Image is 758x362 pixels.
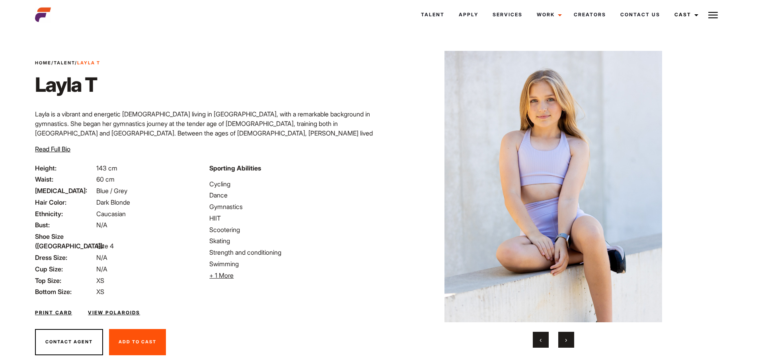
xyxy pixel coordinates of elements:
[96,210,126,218] span: Caucasian
[209,248,374,257] li: Strength and conditioning
[35,309,72,316] a: Print Card
[35,109,374,166] p: Layla is a vibrant and energetic [DEMOGRAPHIC_DATA] living in [GEOGRAPHIC_DATA], with a remarkabl...
[35,329,103,355] button: Contact Agent
[96,198,130,206] span: Dark Blonde
[35,186,95,196] span: [MEDICAL_DATA]:
[485,4,530,25] a: Services
[209,213,374,223] li: HIIT
[96,265,107,273] span: N/A
[613,4,667,25] a: Contact Us
[567,4,613,25] a: Creators
[96,221,107,229] span: N/A
[35,144,70,154] button: Read Full Bio
[35,197,95,207] span: Hair Color:
[209,190,374,200] li: Dance
[209,225,374,234] li: Scootering
[96,288,104,296] span: XS
[209,271,234,279] span: + 1 More
[35,264,95,274] span: Cup Size:
[96,187,127,195] span: Blue / Grey
[54,60,75,66] a: Talent
[35,145,70,153] span: Read Full Bio
[88,309,140,316] a: View Polaroids
[530,4,567,25] a: Work
[35,276,95,285] span: Top Size:
[35,232,95,251] span: Shoe Size ([GEOGRAPHIC_DATA]):
[209,164,261,172] strong: Sporting Abilities
[667,4,703,25] a: Cast
[35,220,95,230] span: Bust:
[35,60,100,66] span: / /
[452,4,485,25] a: Apply
[96,242,114,250] span: Size 4
[96,175,115,183] span: 60 cm
[119,339,156,345] span: Add To Cast
[35,7,51,23] img: cropped-aefm-brand-fav-22-square.png
[209,179,374,189] li: Cycling
[109,329,166,355] button: Add To Cast
[96,254,107,261] span: N/A
[540,336,542,344] span: Previous
[77,60,100,66] strong: Layla T
[96,164,117,172] span: 143 cm
[565,336,567,344] span: Next
[35,163,95,173] span: Height:
[35,253,95,262] span: Dress Size:
[209,236,374,246] li: Skating
[209,259,374,269] li: Swimming
[398,51,708,322] img: adada
[96,277,104,285] span: XS
[35,73,100,97] h1: Layla T
[35,60,51,66] a: Home
[35,209,95,219] span: Ethnicity:
[708,10,718,20] img: Burger icon
[209,202,374,211] li: Gymnastics
[414,4,452,25] a: Talent
[35,287,95,296] span: Bottom Size:
[35,174,95,184] span: Waist:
